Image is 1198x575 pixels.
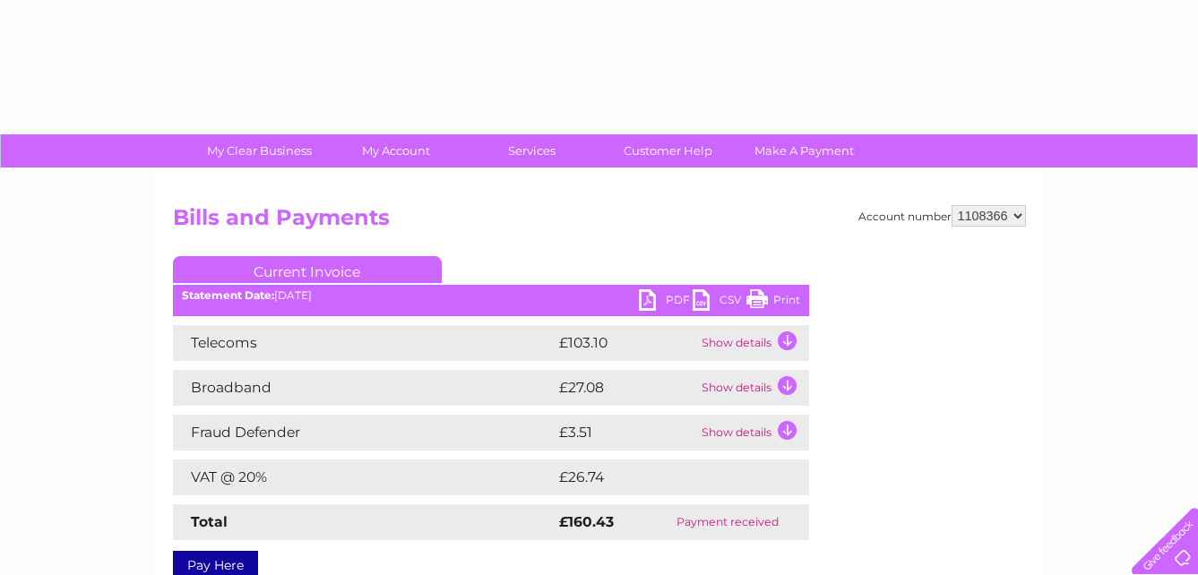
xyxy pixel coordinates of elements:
strong: Total [191,513,228,530]
div: Account number [858,205,1026,227]
b: Statement Date: [182,288,274,302]
a: My Clear Business [185,134,333,167]
td: Payment received [647,504,809,540]
a: My Account [322,134,470,167]
td: Fraud Defender [173,415,555,451]
div: [DATE] [173,289,809,302]
td: £26.74 [555,459,772,495]
td: VAT @ 20% [173,459,555,495]
strong: £160.43 [559,513,614,530]
td: Show details [697,415,809,451]
a: Print [746,289,800,315]
td: Show details [697,325,809,361]
td: £103.10 [555,325,697,361]
td: £27.08 [555,370,697,406]
a: Make A Payment [730,134,878,167]
a: Services [458,134,606,167]
h2: Bills and Payments [173,205,1026,239]
td: Show details [697,370,809,406]
a: Current Invoice [173,256,442,283]
td: Telecoms [173,325,555,361]
td: Broadband [173,370,555,406]
a: Customer Help [594,134,742,167]
td: £3.51 [555,415,697,451]
a: CSV [693,289,746,315]
a: PDF [639,289,693,315]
